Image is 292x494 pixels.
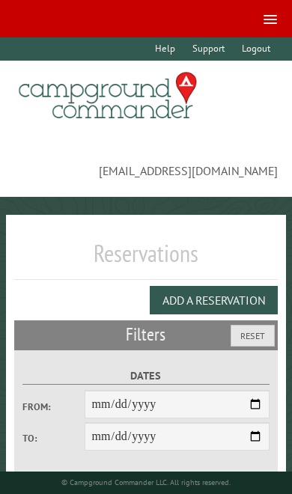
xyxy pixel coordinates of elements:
h2: Filters [14,320,277,349]
button: Add a Reservation [150,286,278,314]
label: Dates [22,368,270,385]
h1: Reservations [14,239,277,280]
a: Logout [234,37,277,61]
label: To: [22,431,84,445]
label: From: [22,400,84,414]
small: © Campground Commander LLC. All rights reserved. [61,478,231,487]
span: [EMAIL_ADDRESS][DOMAIN_NAME] [14,137,277,179]
a: Help [147,37,182,61]
a: Support [185,37,231,61]
button: Reset [231,325,275,347]
img: Campground Commander [14,67,201,125]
